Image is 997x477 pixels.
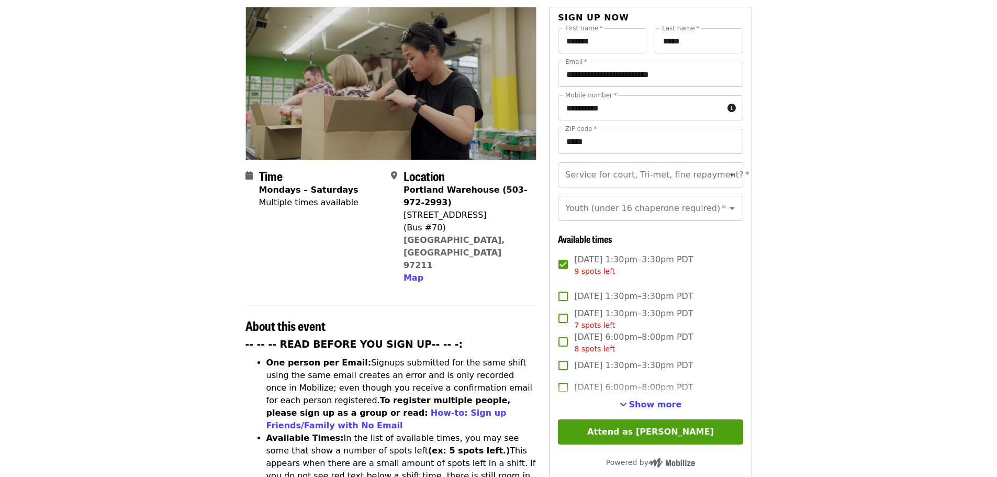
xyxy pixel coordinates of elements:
[558,28,646,53] input: First name
[620,398,682,411] button: See more timeslots
[266,433,344,443] strong: Available Times:
[574,381,693,394] span: [DATE] 6:00pm–8:00pm PDT
[245,171,253,181] i: calendar icon
[391,171,397,181] i: map-marker-alt icon
[266,395,511,418] strong: To register multiple people, please sign up as a group or read:
[266,408,507,430] a: How-to: Sign up Friends/Family with No Email
[558,232,612,246] span: Available times
[574,345,615,353] span: 8 spots left
[574,253,693,277] span: [DATE] 1:30pm–3:30pm PDT
[245,339,463,350] strong: -- -- -- READ BEFORE YOU SIGN UP-- -- -:
[558,62,743,87] input: Email
[629,400,682,409] span: Show more
[662,25,699,31] label: Last name
[558,129,743,154] input: ZIP code
[558,95,723,120] input: Mobile number
[574,321,615,329] span: 7 spots left
[725,201,740,216] button: Open
[606,458,695,467] span: Powered by
[574,331,693,354] span: [DATE] 6:00pm–8:00pm PDT
[565,126,597,132] label: ZIP code
[259,167,283,185] span: Time
[565,25,603,31] label: First name
[574,359,693,372] span: [DATE] 1:30pm–3:30pm PDT
[404,221,528,234] div: (Bus #70)
[565,59,587,65] label: Email
[404,272,423,284] button: Map
[727,103,736,113] i: circle-info icon
[404,185,528,207] strong: Portland Warehouse (503-972-2993)
[558,13,629,23] span: Sign up now
[266,358,372,368] strong: One person per Email:
[648,458,695,468] img: Powered by Mobilize
[404,209,528,221] div: [STREET_ADDRESS]
[574,267,615,275] span: 9 spots left
[574,307,693,331] span: [DATE] 1:30pm–3:30pm PDT
[404,167,445,185] span: Location
[404,235,505,270] a: [GEOGRAPHIC_DATA], [GEOGRAPHIC_DATA] 97211
[725,168,740,182] button: Open
[259,185,359,195] strong: Mondays – Saturdays
[266,357,537,432] li: Signups submitted for the same shift using the same email creates an error and is only recorded o...
[245,316,326,335] span: About this event
[246,7,536,159] img: Oct/Nov/Dec - Portland: Repack/Sort (age 8+) organized by Oregon Food Bank
[404,273,423,283] span: Map
[259,196,359,209] div: Multiple times available
[574,290,693,303] span: [DATE] 1:30pm–3:30pm PDT
[558,419,743,445] button: Attend as [PERSON_NAME]
[428,446,510,456] strong: (ex: 5 spots left.)
[655,28,743,53] input: Last name
[565,92,617,98] label: Mobile number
